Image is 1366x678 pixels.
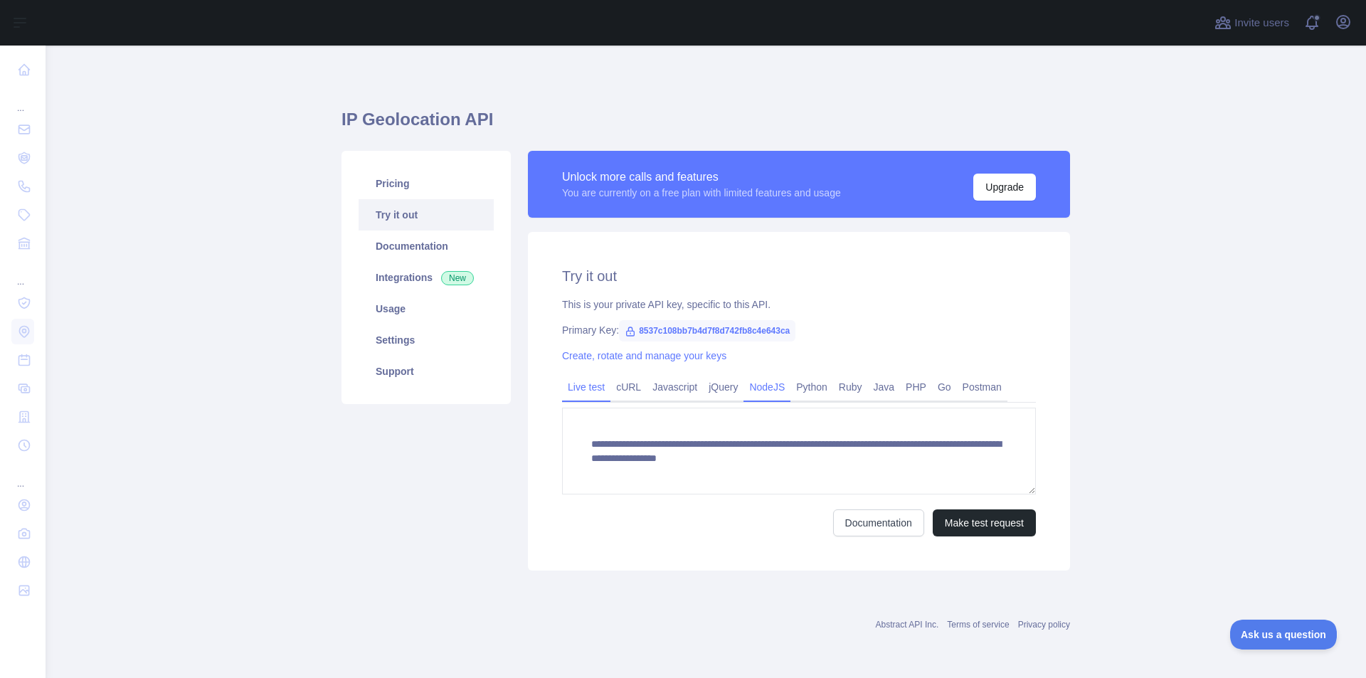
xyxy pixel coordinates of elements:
a: Integrations New [359,262,494,293]
a: Live test [562,376,610,398]
a: jQuery [703,376,743,398]
div: Primary Key: [562,323,1036,337]
div: ... [11,85,34,114]
span: New [441,271,474,285]
div: ... [11,259,34,287]
a: PHP [900,376,932,398]
a: Settings [359,324,494,356]
a: Support [359,356,494,387]
iframe: Toggle Customer Support [1230,620,1338,650]
a: Postman [957,376,1007,398]
a: NodeJS [743,376,790,398]
button: Invite users [1212,11,1292,34]
button: Make test request [933,509,1036,536]
div: This is your private API key, specific to this API. [562,297,1036,312]
a: Abstract API Inc. [876,620,939,630]
a: Java [868,376,901,398]
a: Documentation [359,231,494,262]
a: Usage [359,293,494,324]
a: Terms of service [947,620,1009,630]
a: Javascript [647,376,703,398]
a: Python [790,376,833,398]
a: Documentation [833,509,924,536]
h2: Try it out [562,266,1036,286]
a: Try it out [359,199,494,231]
a: Ruby [833,376,868,398]
div: ... [11,461,34,489]
div: You are currently on a free plan with limited features and usage [562,186,841,200]
span: Invite users [1234,15,1289,31]
a: Privacy policy [1018,620,1070,630]
a: Pricing [359,168,494,199]
a: cURL [610,376,647,398]
a: Go [932,376,957,398]
span: 8537c108bb7b4d7f8d742fb8c4e643ca [619,320,795,341]
div: Unlock more calls and features [562,169,841,186]
a: Create, rotate and manage your keys [562,350,726,361]
button: Upgrade [973,174,1036,201]
h1: IP Geolocation API [341,108,1070,142]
